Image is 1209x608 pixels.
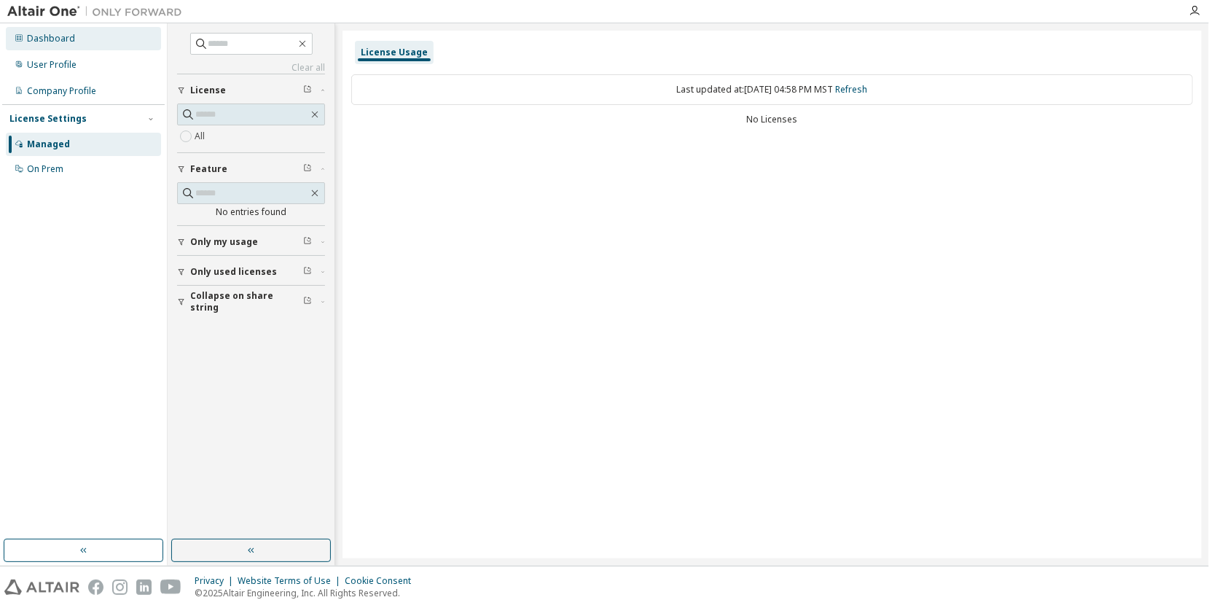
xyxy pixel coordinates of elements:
button: Feature [177,153,325,185]
img: altair_logo.svg [4,580,79,595]
img: Altair One [7,4,189,19]
div: Last updated at: [DATE] 04:58 PM MST [351,74,1193,105]
span: Only my usage [190,236,258,248]
div: Company Profile [27,85,96,97]
div: Cookie Consent [345,575,420,587]
span: Clear filter [303,85,312,96]
p: © 2025 Altair Engineering, Inc. All Rights Reserved. [195,587,420,599]
div: On Prem [27,163,63,175]
div: License Usage [361,47,428,58]
a: Clear all [177,62,325,74]
span: Feature [190,163,227,175]
a: Refresh [836,83,868,96]
div: Privacy [195,575,238,587]
span: Collapse on share string [190,290,303,313]
img: youtube.svg [160,580,181,595]
label: All [195,128,208,145]
div: No entries found [177,206,325,218]
div: License Settings [9,113,87,125]
span: License [190,85,226,96]
span: Clear filter [303,236,312,248]
div: Dashboard [27,33,75,44]
div: User Profile [27,59,77,71]
img: instagram.svg [112,580,128,595]
button: Collapse on share string [177,286,325,318]
div: No Licenses [351,114,1193,125]
button: Only used licenses [177,256,325,288]
span: Clear filter [303,163,312,175]
div: Website Terms of Use [238,575,345,587]
span: Only used licenses [190,266,277,278]
button: License [177,74,325,106]
span: Clear filter [303,296,312,308]
img: linkedin.svg [136,580,152,595]
div: Managed [27,139,70,150]
span: Clear filter [303,266,312,278]
button: Only my usage [177,226,325,258]
img: facebook.svg [88,580,103,595]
